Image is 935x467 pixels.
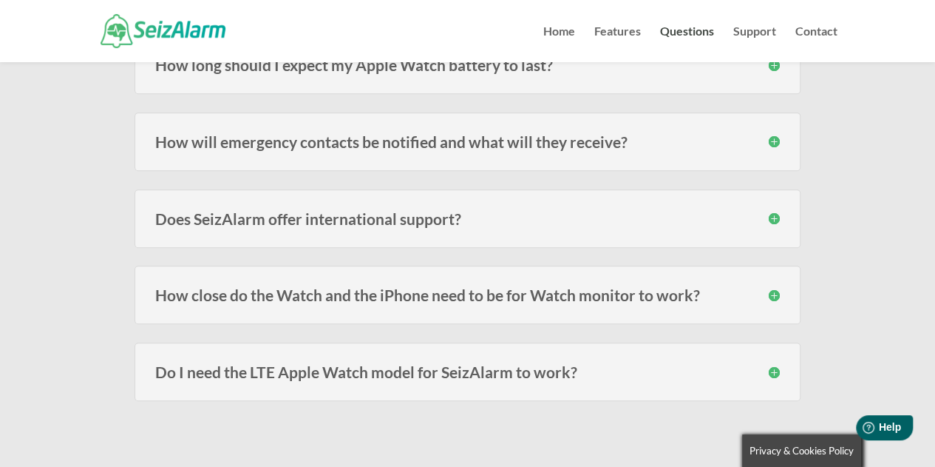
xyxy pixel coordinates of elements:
[155,134,780,149] h3: How will emergency contacts be notified and what will they receive?
[803,409,919,451] iframe: Help widget launcher
[155,211,780,226] h3: Does SeizAlarm offer international support?
[749,445,854,457] span: Privacy & Cookies Policy
[155,287,780,303] h3: How close do the Watch and the iPhone need to be for Watch monitor to work?
[101,14,225,47] img: SeizAlarm
[543,26,575,62] a: Home
[155,364,780,380] h3: Do I need the LTE Apple Watch model for SeizAlarm to work?
[660,26,714,62] a: Questions
[795,26,837,62] a: Contact
[155,57,780,73] h3: How long should I expect my Apple Watch battery to last?
[594,26,641,62] a: Features
[733,26,776,62] a: Support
